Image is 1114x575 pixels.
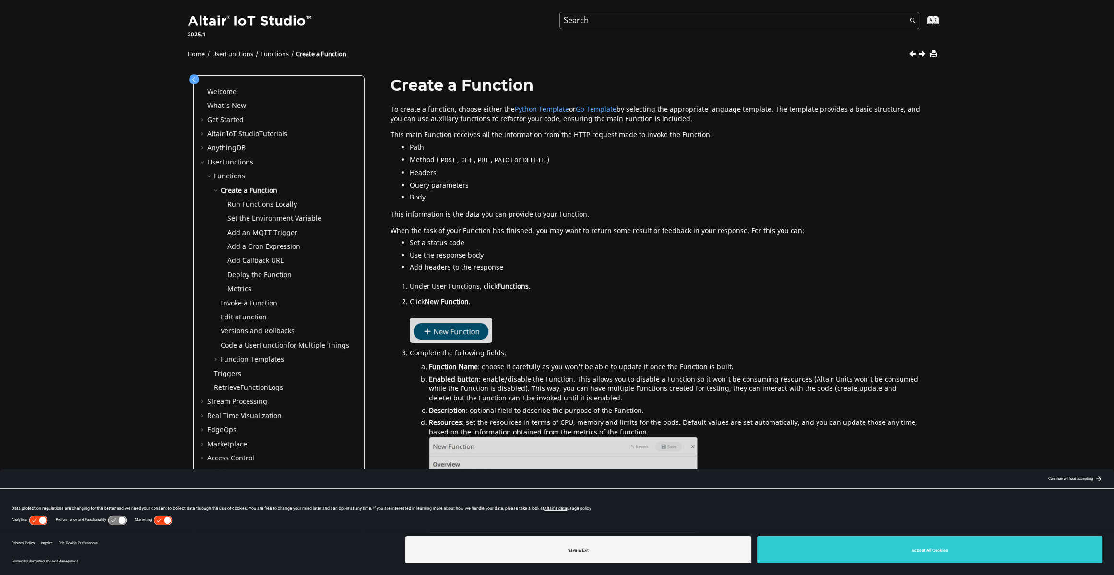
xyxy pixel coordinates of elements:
a: UserFunctions [207,157,253,167]
span: Collapse Create a Function [213,186,221,196]
span: Collapse Functions [206,172,214,181]
a: Home [188,50,205,59]
span: Expand Marketplace [200,440,207,449]
li: Path [410,143,921,155]
span: Function [239,312,267,322]
span: Functions [222,157,253,167]
a: Run Functions Locally [227,199,297,210]
p: 2025.1 [188,30,313,39]
strong: Function Name [429,362,478,372]
a: Function Templates [221,354,284,364]
a: Next topic: Run Functions Locally [919,49,927,61]
li: Method ( , , , or ) [410,155,921,169]
li: Add headers to the response [410,263,921,275]
span: New Function [425,297,469,307]
a: UserFunctions [212,50,253,59]
li: Query parameters [410,181,921,193]
img: Altair IoT Studio [188,14,313,29]
a: Set the Environment Variable [227,213,321,223]
li: Use the response body [410,251,921,263]
a: Marketplace [207,439,247,449]
span: Functions [498,282,529,292]
span: Expand Get Started [200,116,207,125]
li: Body [410,193,921,205]
a: Triggers [214,369,241,379]
li: : optional field to describe the purpose of the Function. [429,406,921,419]
a: Metrics [227,284,251,294]
a: Code a UserFunctionfor Multiple Things [221,340,349,351]
a: Add a Cron Expression [227,242,300,252]
a: RetrieveFunctionLogs [214,383,283,393]
span: Click . [410,295,471,307]
span: Function [240,383,268,393]
nav: Tools [173,41,941,63]
li: Headers [410,168,921,181]
button: Print this page [931,48,938,61]
a: Functions [261,50,289,59]
p: This information is the data you can provide to your Function. [391,210,921,220]
a: Add Callback URL [227,256,284,266]
a: Real Time Visualization [207,411,282,421]
a: Stream Processing [207,397,267,407]
code: PUT [476,156,491,165]
button: Toggle publishing table of content [189,74,199,84]
p: To create a function, choose either the or by selecting the appropriate language template. The te... [391,105,921,124]
li: Set a status code [410,238,921,251]
a: Python Template [515,105,569,115]
strong: Description [429,406,466,416]
span: Expand EdgeOps [200,425,207,435]
a: Versions and Rollbacks [221,326,295,336]
a: Edit aFunction [221,312,267,322]
a: Go to index terms page [912,20,934,30]
span: Expand AnythingDB [200,143,207,153]
a: Deploy the Function [227,270,292,280]
a: AnythingDB [207,143,246,153]
span: Expand Access Control [200,454,207,463]
img: function_new.png [410,318,492,343]
a: What's New [207,101,246,111]
span: Expand Stream Processing [200,397,207,407]
span: Collapse UserFunctions [200,158,207,167]
a: Altair IoT StudioTutorials [207,129,287,139]
code: POST [439,156,457,165]
code: DELETE [521,156,546,165]
code: PATCH [493,156,515,165]
input: Search query [559,12,919,29]
span: Functions [225,50,253,59]
a: Invoke a Function [221,298,277,308]
a: EdgeOps [207,425,237,435]
a: Access Control [207,453,254,463]
div: When the task of your Function has finished, you may want to return some result or feedback in yo... [391,226,921,275]
span: Expand Function Templates [213,355,221,364]
a: Create a Function [221,186,277,196]
span: Function [260,340,287,351]
span: Expand Real Time Visualization [200,411,207,421]
ul: Table of Contents [200,87,358,562]
span: Expand Altair IoT StudioTutorials [200,129,207,139]
a: Functions [214,171,245,181]
li: : enable/disable the Function. This allows you to disable a Function so it won't be consuming res... [429,375,921,406]
li: : choose it carefully as you won't be able to update it once the Function is built. [429,363,921,375]
span: Under User Functions, click . [410,280,531,292]
a: Labels [207,467,228,477]
a: Add an MQTT Trigger [227,228,297,238]
a: Create a Function [296,50,346,59]
h1: Create a Function [391,77,921,94]
span: Complete the following fields: [410,346,506,358]
div: This main Function receives all the information from the HTTP request made to invoke the Function: [391,130,921,205]
a: Previous topic: Functions [910,49,917,61]
strong: Resources [429,418,462,428]
a: Go Template [576,105,616,115]
code: GET [459,156,474,165]
strong: Enabled button [429,375,479,385]
button: Search [897,12,924,31]
a: Welcome [207,87,237,97]
span: Altair IoT Studio [207,129,259,139]
a: Get Started [207,115,244,125]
